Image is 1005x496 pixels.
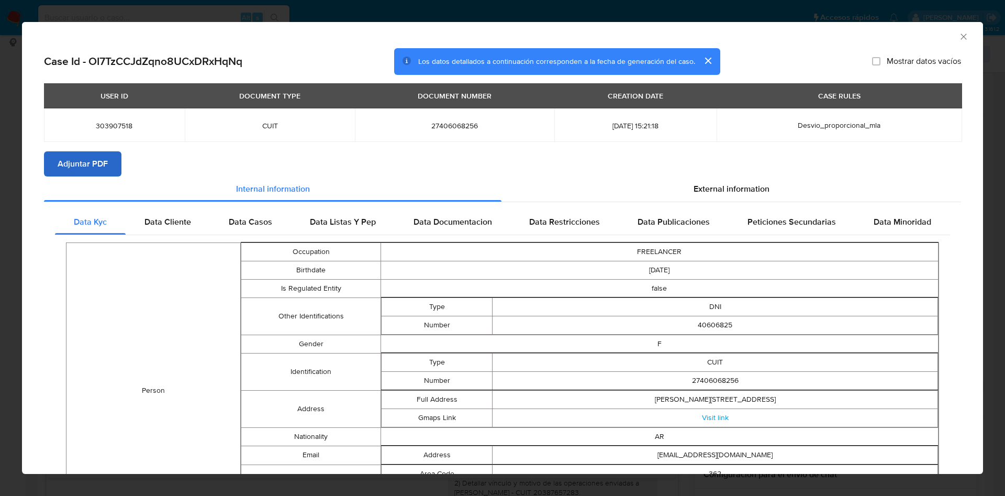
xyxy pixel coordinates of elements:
td: Full Address [381,390,493,409]
span: 27406068256 [367,121,541,130]
span: Internal information [236,183,310,195]
span: Peticiones Secundarias [747,216,836,228]
td: Number [381,316,493,334]
span: Data Publicaciones [638,216,710,228]
span: Data Casos [229,216,272,228]
span: Data Cliente [144,216,191,228]
span: Data Kyc [74,216,107,228]
td: Number [381,371,493,390]
div: Detailed internal info [55,210,950,235]
td: CUIT [493,353,938,371]
td: [PERSON_NAME][STREET_ADDRESS] [493,390,938,409]
td: [EMAIL_ADDRESS][DOMAIN_NAME] [493,446,938,464]
td: Address [241,390,381,427]
td: Occupation [241,243,381,261]
button: Cerrar ventana [958,31,968,41]
td: Birthdate [241,261,381,279]
button: Adjuntar PDF [44,151,121,177]
td: 27406068256 [493,371,938,390]
td: Identification [241,353,381,390]
div: DOCUMENT NUMBER [411,87,498,105]
span: External information [694,183,769,195]
td: Other Identifications [241,297,381,335]
td: DNI [493,297,938,316]
td: [DATE] [381,261,938,279]
div: CREATION DATE [601,87,669,105]
span: Data Restricciones [529,216,600,228]
button: cerrar [695,48,720,73]
div: Detailed info [44,177,961,202]
td: Area Code [381,465,493,483]
td: Address [381,446,493,464]
td: Nationality [241,427,381,446]
td: F [381,335,938,353]
span: Data Minoridad [874,216,931,228]
div: USER ID [94,87,135,105]
div: closure-recommendation-modal [22,22,983,474]
input: Mostrar datos vacíos [872,57,880,65]
td: 40606825 [493,316,938,334]
span: Los datos detallados a continuación corresponden a la fecha de generación del caso. [418,56,695,67]
td: false [381,279,938,297]
span: CUIT [197,121,343,130]
td: AR [381,427,938,446]
td: Gmaps Link [381,409,493,427]
td: FREELANCER [381,243,938,261]
td: Type [381,297,493,316]
td: 362 [493,465,938,483]
span: Desvio_proporcional_mla [798,120,880,130]
span: Data Listas Y Pep [310,216,376,228]
td: Type [381,353,493,371]
span: Adjuntar PDF [58,152,108,175]
div: CASE RULES [812,87,867,105]
td: Is Regulated Entity [241,279,381,297]
span: Data Documentacion [414,216,492,228]
a: Visit link [702,412,729,423]
span: [DATE] 15:21:18 [567,121,704,130]
span: 303907518 [57,121,172,130]
span: Mostrar datos vacíos [887,56,961,67]
h2: Case Id - OI7TzCCJdZqno8UCxDRxHqNq [44,54,242,68]
td: Gender [241,335,381,353]
td: Email [241,446,381,465]
div: DOCUMENT TYPE [233,87,307,105]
